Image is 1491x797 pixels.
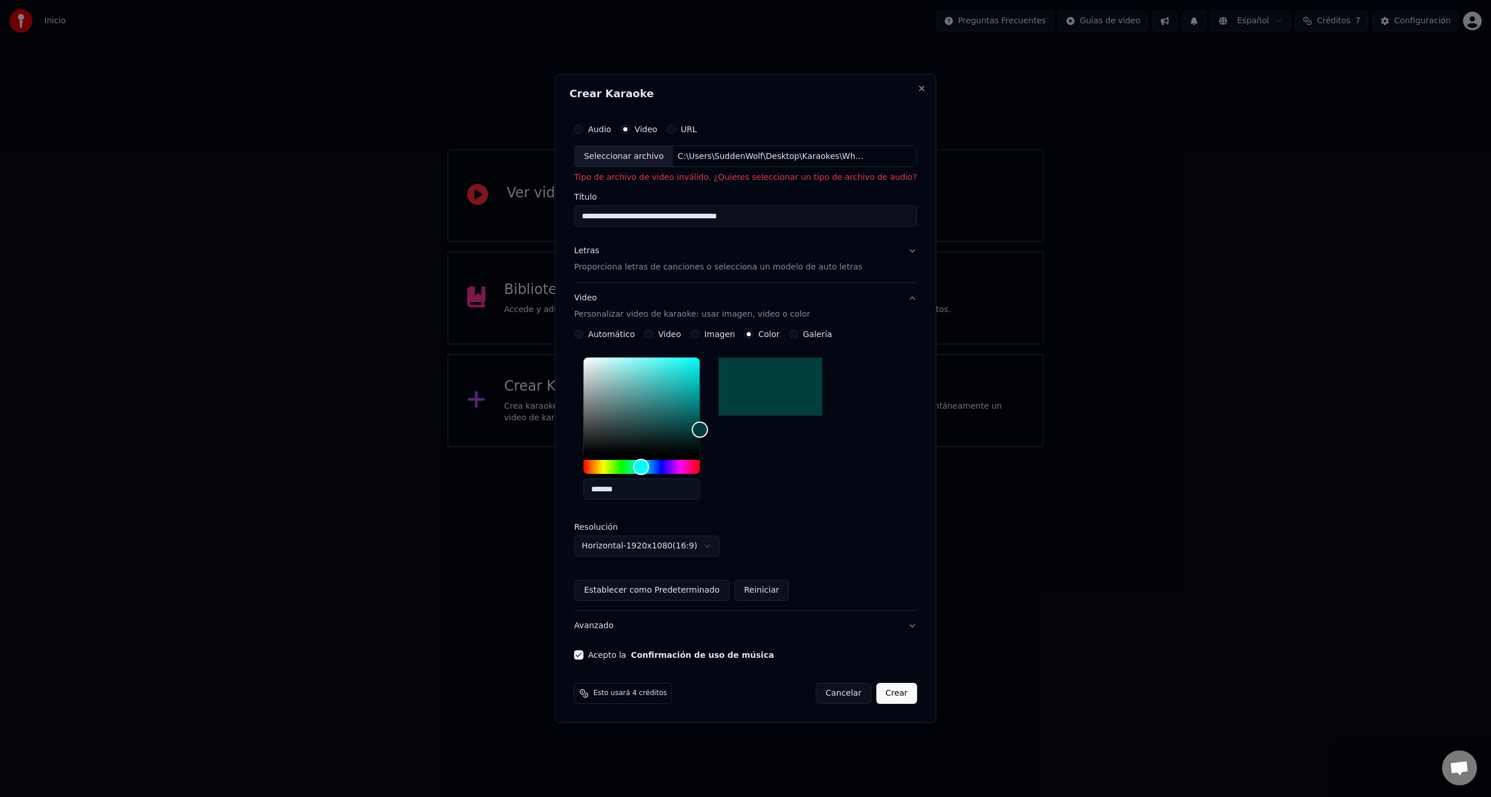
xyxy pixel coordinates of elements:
label: Video [658,330,681,338]
p: Personalizar video de karaoke: usar imagen, video o color [574,309,810,320]
label: Automático [588,330,635,338]
button: Reiniciar [734,580,789,601]
p: Tipo de archivo de video inválido. ¿Quieres seleccionar un tipo de archivo de audio? [574,172,917,184]
button: Crear [876,683,917,704]
span: Esto usará 4 créditos [593,689,667,698]
button: Cancelar [815,683,871,704]
button: LetrasProporciona letras de canciones o selecciona un modelo de auto letras [574,236,917,283]
h2: Crear Karaoke [570,88,922,99]
label: URL [681,125,697,133]
div: C:\Users\SuddenWolf\Desktop\Karaokes\WhatsApp Audio [DATE] at 18.47.22_6a3b40f5.mp3 [673,151,871,162]
button: Acepto la [631,651,774,659]
label: Color [758,330,780,338]
label: Resolución [574,523,691,531]
div: Video [574,292,810,320]
div: Hue [584,460,700,474]
label: Imagen [704,330,735,338]
div: Letras [574,246,599,257]
label: Audio [588,125,612,133]
button: Establecer como Predeterminado [574,580,730,601]
button: VideoPersonalizar video de karaoke: usar imagen, video o color [574,283,917,330]
label: Título [574,193,917,201]
label: Video [634,125,657,133]
div: Color [584,357,700,453]
label: Galería [803,330,832,338]
p: Proporciona letras de canciones o selecciona un modelo de auto letras [574,262,863,274]
label: Acepto la [588,651,774,659]
div: VideoPersonalizar video de karaoke: usar imagen, video o color [574,330,917,610]
button: Avanzado [574,611,917,641]
div: Seleccionar archivo [575,146,673,167]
